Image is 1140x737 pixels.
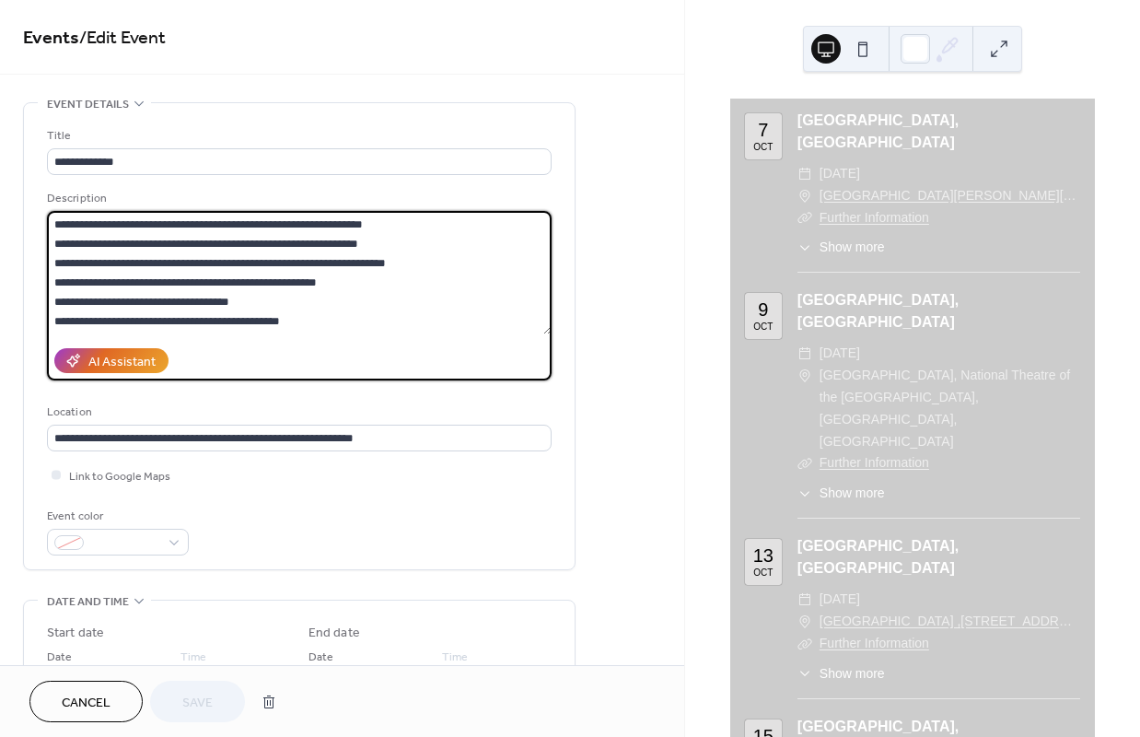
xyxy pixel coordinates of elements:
[797,664,812,684] div: ​
[797,112,959,150] a: [GEOGRAPHIC_DATA], [GEOGRAPHIC_DATA]
[753,322,773,332] div: Oct
[820,455,929,470] a: Further Information
[47,126,548,146] div: Title
[308,624,360,643] div: End date
[88,353,156,372] div: AI Assistant
[797,664,885,684] button: ​Show more
[797,238,885,257] button: ​Show more
[23,20,79,56] a: Events
[47,592,129,612] span: Date and time
[820,636,929,650] a: Further Information
[820,664,885,684] span: Show more
[758,121,768,139] div: 7
[442,648,468,667] span: Time
[820,611,1080,633] a: [GEOGRAPHIC_DATA] ,[STREET_ADDRESS]
[62,694,111,713] span: Cancel
[820,589,860,611] span: [DATE]
[47,403,548,422] div: Location
[797,484,812,503] div: ​
[797,343,812,365] div: ​
[47,507,185,526] div: Event color
[797,484,885,503] button: ​Show more
[820,484,885,503] span: Show more
[820,365,1080,452] span: [GEOGRAPHIC_DATA], National Theatre of the [GEOGRAPHIC_DATA], [GEOGRAPHIC_DATA], [GEOGRAPHIC_DATA]
[820,185,1080,207] a: [GEOGRAPHIC_DATA][PERSON_NAME][STREET_ADDRESS][GEOGRAPHIC_DATA]
[79,20,166,56] span: / Edit Event
[753,546,774,565] div: 13
[753,143,773,152] div: Oct
[820,163,860,185] span: [DATE]
[797,292,959,330] a: [GEOGRAPHIC_DATA], [GEOGRAPHIC_DATA]
[54,348,169,373] button: AI Assistant
[797,538,959,576] a: [GEOGRAPHIC_DATA], [GEOGRAPHIC_DATA]
[29,681,143,722] button: Cancel
[753,568,773,578] div: Oct
[797,185,812,207] div: ​
[797,238,812,257] div: ​
[820,343,860,365] span: [DATE]
[797,365,812,387] div: ​
[820,238,885,257] span: Show more
[797,452,812,474] div: ​
[797,163,812,185] div: ​
[797,207,812,229] div: ​
[797,633,812,655] div: ​
[180,648,206,667] span: Time
[47,624,104,643] div: Start date
[797,611,812,633] div: ​
[47,648,72,667] span: Date
[308,648,333,667] span: Date
[69,467,170,486] span: Link to Google Maps
[758,300,768,319] div: 9
[820,210,929,225] a: Further Information
[47,189,548,208] div: Description
[47,95,129,114] span: Event details
[797,589,812,611] div: ​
